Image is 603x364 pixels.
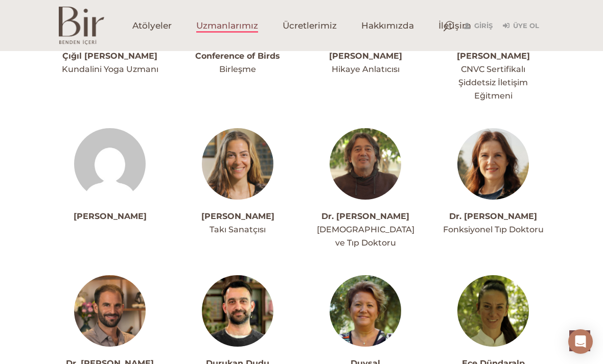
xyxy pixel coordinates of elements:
span: Fonksiyonel Tıp Doktoru [443,225,544,234]
span: Takı Sanatçısı [210,225,266,234]
img: eceprofil-foto-300x300.jpg [457,275,529,347]
span: CNVC Sertifikalı Şiddetsiz İletişim Eğitmeni [458,64,528,101]
a: Dr. [PERSON_NAME] [449,211,537,221]
a: Giriş [464,20,493,32]
a: Çığıl [PERSON_NAME] [62,51,157,61]
span: Hakkımızda [361,20,414,32]
img: Bugra_Oktem_004-300x300.png [330,128,401,200]
div: Open Intercom Messenger [568,329,593,354]
a: [PERSON_NAME] [201,211,274,221]
a: [PERSON_NAME] [329,51,402,61]
a: Dr. [PERSON_NAME] [321,211,409,221]
a: [PERSON_NAME] [74,211,147,221]
img: ferdaprofil--300x300.jpg [457,128,529,200]
img: duysalprofil-300x300.jpg [330,275,401,347]
img: durukan-profil-300x300.jpg [202,275,273,347]
span: [DEMOGRAPHIC_DATA] ve Tıp Doktoru [317,225,414,248]
span: Birleşme [219,64,256,74]
span: Kundalini Yoga Uzmanı [62,64,158,74]
span: Uzmanlarımız [196,20,258,32]
span: Atölyeler [132,20,172,32]
img: nirdoshprofilfoto-300x300.jpg [74,275,146,347]
span: Ücretlerimiz [283,20,337,32]
a: Conference of Birds [195,51,280,61]
img: divyaprofil-300x300.jpg [202,128,273,200]
a: Üye Ol [503,20,539,32]
span: Hikaye Anlatıcısı [332,64,400,74]
a: [PERSON_NAME] [457,51,530,61]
